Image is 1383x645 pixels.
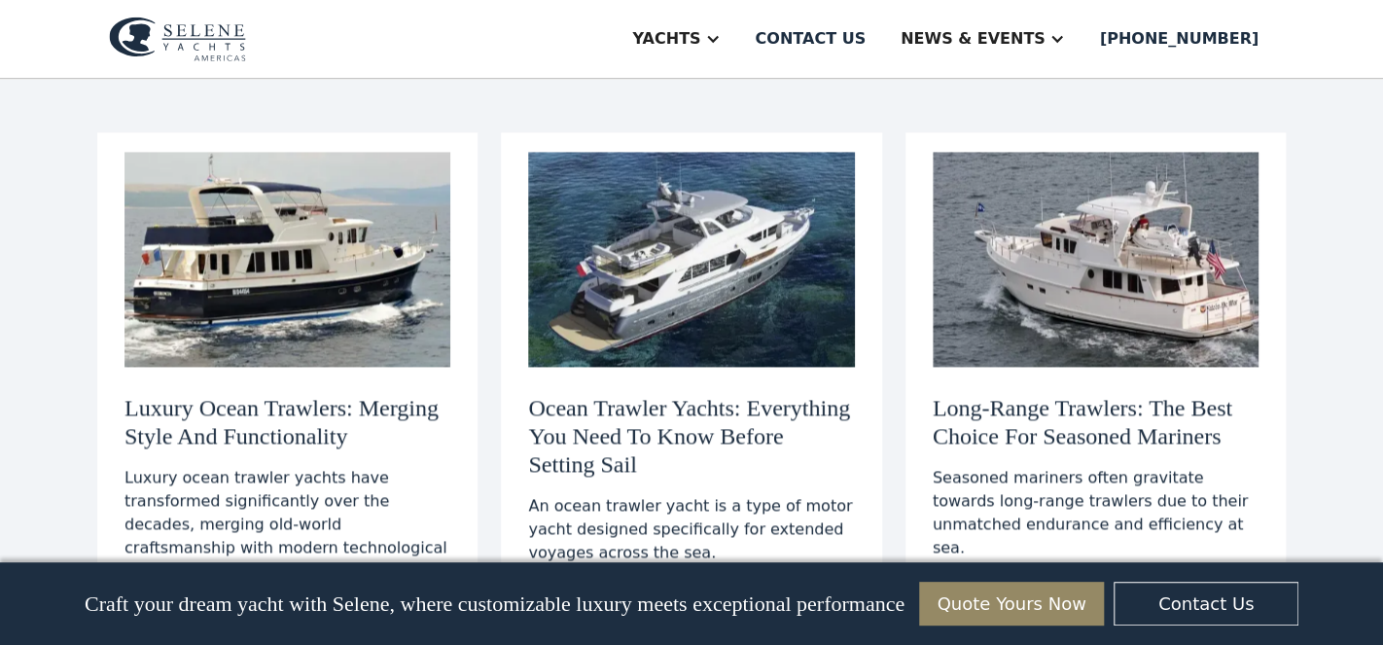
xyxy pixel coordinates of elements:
h3: Long-Range Trawlers: The Best Choice For Seasoned Mariners [933,394,1259,450]
div: An ocean trawler yacht is a type of motor yacht designed specifically for extended voyages across... [528,494,854,564]
p: Craft your dream yacht with Selene, where customizable luxury meets exceptional performance [85,591,904,617]
h3: Luxury Ocean Trawlers: Merging Style And Functionality [124,394,450,450]
div: Contact us [755,27,866,51]
div: [PHONE_NUMBER] [1100,27,1259,51]
h3: Ocean Trawler Yachts: Everything You Need To Know Before Setting Sail [528,394,854,478]
div: Seasoned mariners often gravitate towards long-range trawlers due to their unmatched endurance an... [933,466,1259,559]
div: Yachts [632,27,700,51]
div: News & EVENTS [901,27,1046,51]
img: logo [109,17,246,61]
a: Contact Us [1114,582,1298,626]
div: Luxury ocean trawler yachts have transformed significantly over the decades, merging old-world cr... [124,466,450,583]
a: Quote Yours Now [919,582,1104,626]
